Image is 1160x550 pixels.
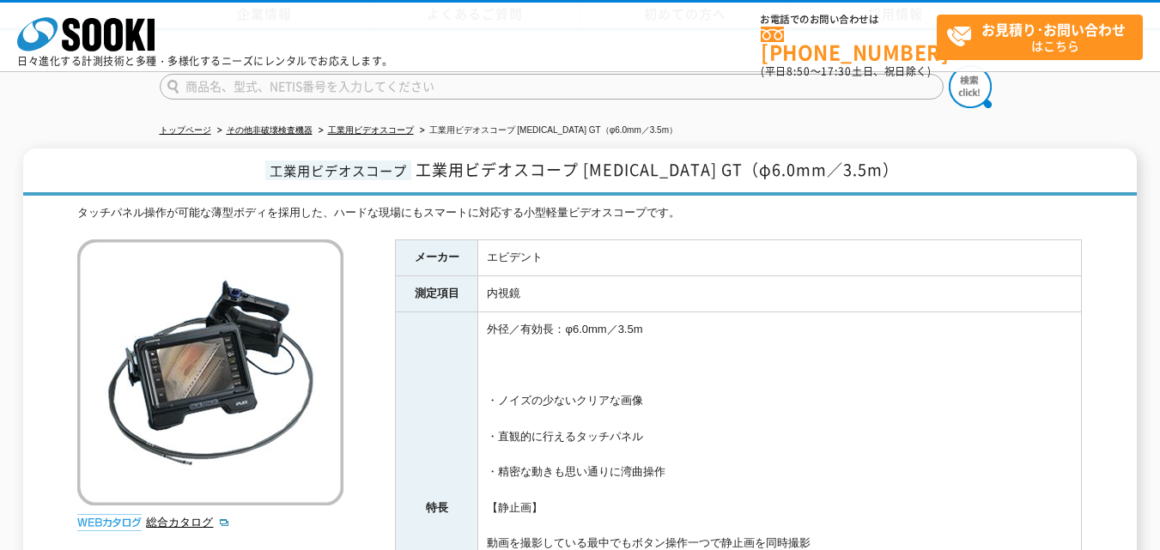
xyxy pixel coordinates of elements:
th: メーカー [396,240,478,276]
li: 工業用ビデオスコープ [MEDICAL_DATA] GT（φ6.0mm／3.5m） [416,122,677,140]
img: webカタログ [77,514,142,531]
strong: お見積り･お問い合わせ [981,19,1126,39]
p: 日々進化する計測技術と多種・多様化するニーズにレンタルでお応えします。 [17,56,393,66]
span: (平日 ～ 土日、祝日除く) [761,63,931,79]
span: 8:50 [786,63,811,79]
th: 測定項目 [396,275,478,311]
img: 工業用ビデオスコープ IPLEX GT（φ6.0mm／3.5m） [77,239,343,505]
div: タッチパネル操作が可能な薄型ボディを採用した、ハードな現場にもスマートに対応する小型軽量ビデオスコープです。 [77,204,1082,222]
a: 総合カタログ [146,516,230,529]
a: [PHONE_NUMBER] [761,27,937,62]
span: 工業用ビデオスコープ [MEDICAL_DATA] GT（φ6.0mm／3.5m） [416,158,899,181]
td: 内視鏡 [478,275,1082,311]
span: お電話でのお問い合わせは [761,15,937,25]
a: 工業用ビデオスコープ [328,125,414,135]
td: エビデント [478,240,1082,276]
span: 工業用ビデオスコープ [265,160,411,180]
span: 17:30 [821,63,852,79]
img: btn_search.png [949,65,992,108]
a: トップページ [160,125,211,135]
input: 商品名、型式、NETIS番号を入力してください [160,74,944,100]
a: お見積り･お問い合わせはこちら [937,15,1143,60]
a: その他非破壊検査機器 [227,125,313,135]
span: はこちら [946,15,1142,58]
